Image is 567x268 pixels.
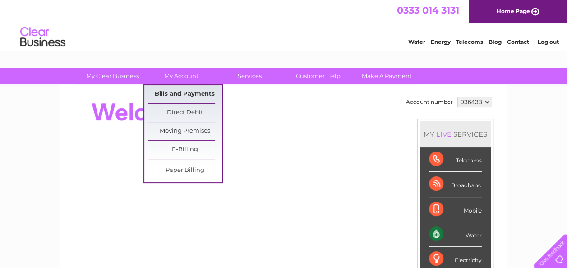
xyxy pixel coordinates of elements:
[489,38,502,45] a: Blog
[404,94,455,110] td: Account number
[144,68,218,84] a: My Account
[148,162,222,180] a: Paper Billing
[350,68,424,84] a: Make A Payment
[408,38,425,45] a: Water
[75,68,150,84] a: My Clear Business
[148,141,222,159] a: E-Billing
[537,38,558,45] a: Log out
[431,38,451,45] a: Energy
[429,197,482,222] div: Mobile
[434,130,453,139] div: LIVE
[429,222,482,247] div: Water
[148,122,222,140] a: Moving Premises
[148,104,222,122] a: Direct Debit
[212,68,287,84] a: Services
[397,5,459,16] a: 0333 014 3131
[429,172,482,197] div: Broadband
[456,38,483,45] a: Telecoms
[20,23,66,51] img: logo.png
[281,68,355,84] a: Customer Help
[420,121,491,147] div: MY SERVICES
[507,38,529,45] a: Contact
[429,147,482,172] div: Telecoms
[71,5,497,44] div: Clear Business is a trading name of Verastar Limited (registered in [GEOGRAPHIC_DATA] No. 3667643...
[148,85,222,103] a: Bills and Payments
